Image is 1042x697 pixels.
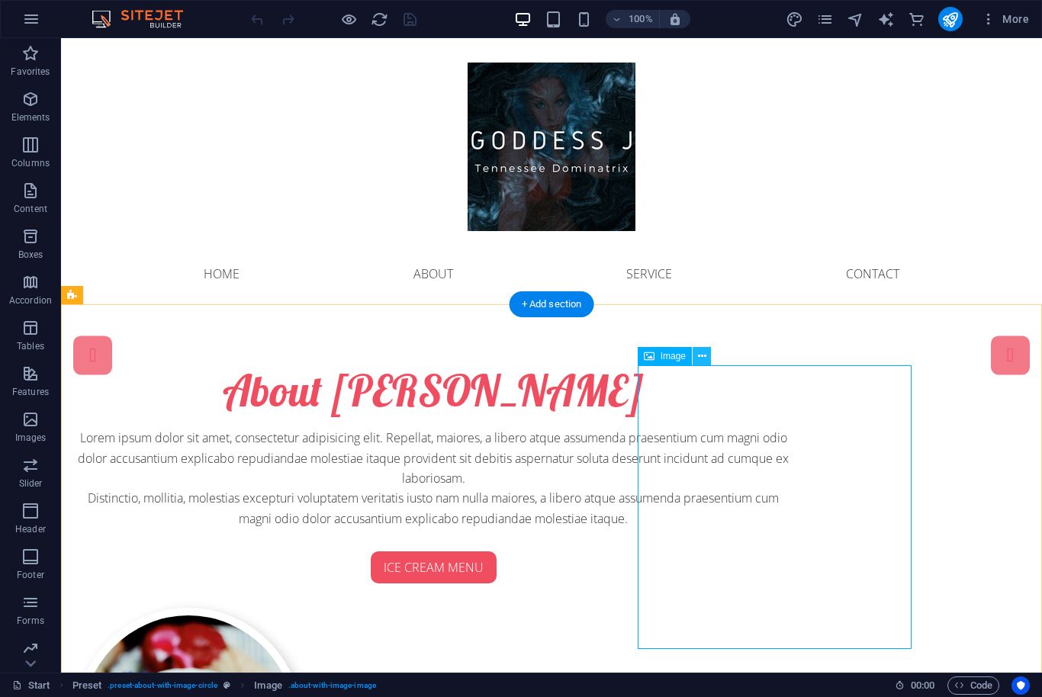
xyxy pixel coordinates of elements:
[17,615,44,627] p: Forms
[254,676,281,695] span: Click to select. Double-click to edit
[224,681,230,689] i: This element is a customizable preset
[9,294,52,307] p: Accordion
[938,7,963,31] button: publish
[371,11,388,28] i: Reload page
[847,10,865,28] button: navigator
[12,676,50,695] a: Click to cancel selection. Double-click to open Pages
[668,12,682,26] i: On resize automatically adjust zoom level to fit chosen device.
[847,11,864,28] i: Navigator
[72,676,376,695] nav: breadcrumb
[816,11,834,28] i: Pages (Ctrl+Alt+S)
[629,10,653,28] h6: 100%
[18,249,43,261] p: Boxes
[786,11,803,28] i: Design (Ctrl+Alt+Y)
[981,11,1029,27] span: More
[510,291,594,317] div: + Add section
[908,10,926,28] button: commerce
[11,66,50,78] p: Favorites
[895,676,935,695] h6: Session time
[17,569,44,581] p: Footer
[606,10,660,28] button: 100%
[877,11,895,28] i: AI Writer
[15,523,46,535] p: Header
[1011,676,1030,695] button: Usercentrics
[19,477,43,490] p: Slider
[11,157,50,169] p: Columns
[370,10,388,28] button: reload
[816,10,835,28] button: pages
[954,676,992,695] span: Code
[12,386,49,398] p: Features
[786,10,804,28] button: design
[288,676,376,695] span: . about-with-image-image
[947,676,999,695] button: Code
[661,352,686,361] span: Image
[72,676,102,695] span: Click to select. Double-click to edit
[11,111,50,124] p: Elements
[14,203,47,215] p: Content
[975,7,1035,31] button: More
[17,340,44,352] p: Tables
[339,10,358,28] button: Click here to leave preview mode and continue editing
[908,11,925,28] i: Commerce
[108,676,217,695] span: . preset-about-with-image-circle
[88,10,202,28] img: Editor Logo
[941,11,959,28] i: Publish
[921,679,924,691] span: :
[911,676,934,695] span: 00 00
[877,10,896,28] button: text_generator
[15,432,47,444] p: Images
